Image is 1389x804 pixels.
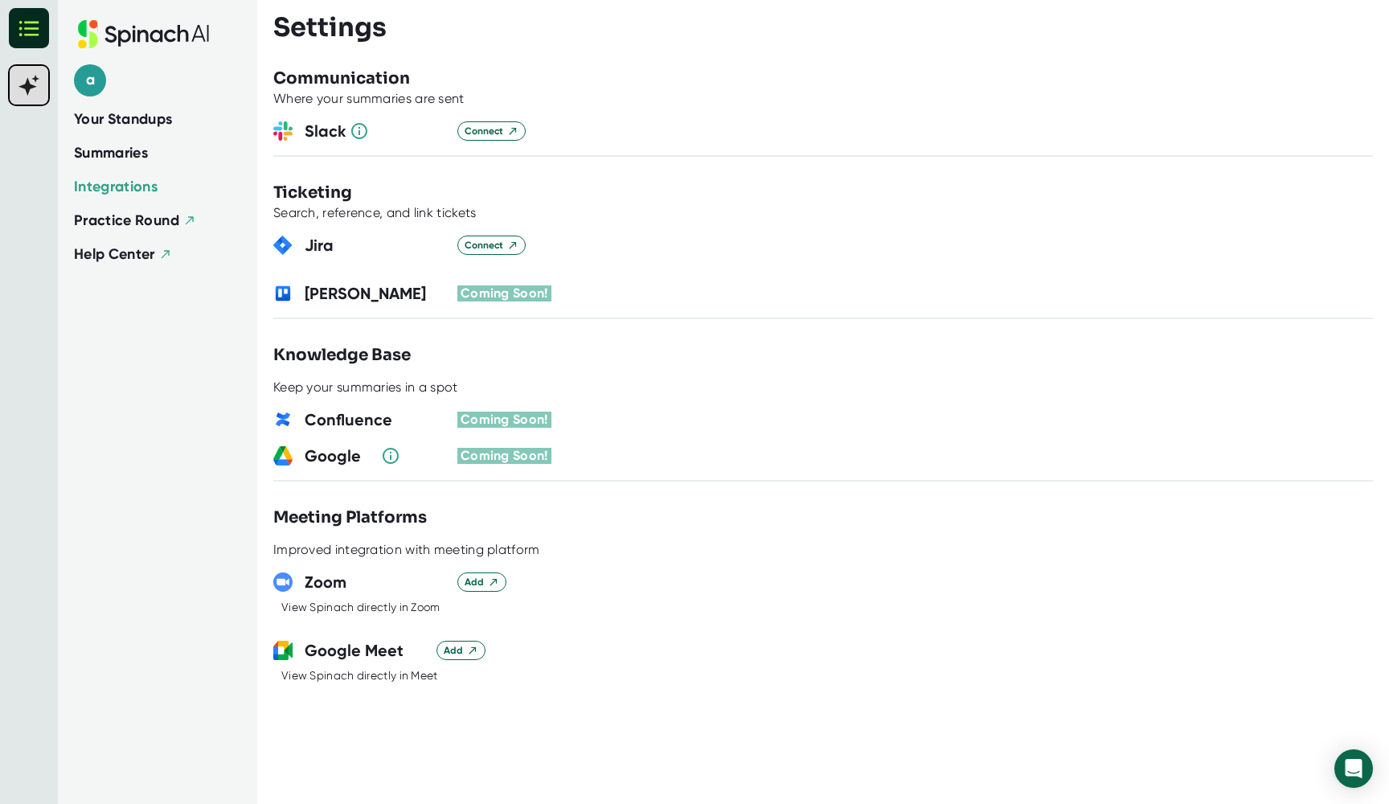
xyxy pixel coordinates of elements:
[273,343,411,367] h3: Knowledge Base
[74,245,155,263] span: Help Center
[305,570,445,594] h3: Zoom
[305,281,445,306] h3: [PERSON_NAME]
[457,448,551,464] div: Coming Soon!
[305,408,445,432] h3: Confluence
[457,285,551,301] div: Coming Soon!
[305,444,369,468] h3: Google
[305,233,445,257] h3: Jira
[457,121,526,141] button: Connect
[465,575,499,589] span: Add
[74,176,158,198] button: Integrations
[74,210,196,232] button: Practice Round
[436,641,486,660] button: Add
[273,542,540,558] div: Improved integration with meeting platform
[305,638,424,662] h3: Google Meet
[273,572,293,592] img: tBtLPStdAjWIxblamoWQoCQNYi2QpkYB3Rw2NGdwS61sGBv3m0y+6G3cKtS6NtBLTalet8C1fw7xdeOcVvBMwe5v09YUOF04I...
[273,181,352,205] h3: Ticketing
[273,641,293,660] img: XbovQdXxekjmf6Dmqr2k6bTWAAAAAElFTkSuQmCC
[444,643,478,658] span: Add
[74,109,173,130] button: Your Standups
[273,446,293,466] img: XXOiC45XAAAAJXRFWHRkYXRlOmNyZWF0ZQAyMDIyLTExLTA1VDAyOjM0OjA1KzAwOjAwSH2V7QAAACV0RVh0ZGF0ZTptb2RpZ...
[457,572,506,592] button: Add
[281,601,1373,615] div: View Spinach directly in Zoom
[273,379,458,396] div: Keep your summaries in a spot
[305,119,445,143] h3: Slack
[273,67,410,91] h3: Communication
[1334,749,1373,788] div: Open Intercom Messenger
[457,236,526,255] button: Connect
[465,238,518,252] span: Connect
[74,64,106,96] span: a
[74,244,172,265] button: Help Center
[74,142,148,164] button: Summaries
[273,506,427,530] h3: Meeting Platforms
[273,205,477,221] div: Search, reference, and link tickets
[273,91,465,107] div: Where your summaries are sent
[457,412,551,428] div: Coming Soon!
[273,12,387,43] h3: Settings
[273,410,293,429] img: gdaTjGWjaPfDgAAAABJRU5ErkJggg==
[281,669,1373,683] div: View Spinach directly in Meet
[74,211,179,229] span: Practice Round
[465,124,518,138] span: Connect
